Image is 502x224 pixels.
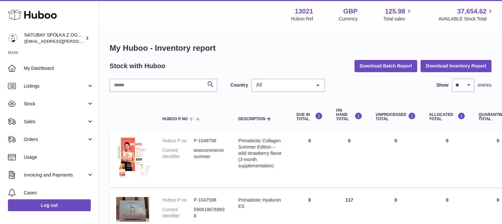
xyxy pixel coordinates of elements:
img: product image [116,197,149,222]
div: UNPROCESSED Total [376,112,416,121]
div: Primabiotic Hyaluron ES [238,197,283,210]
div: ALLOCATED Total [429,112,465,121]
div: NATUBAY SPÓŁKA Z OGRANICZONĄ ODPOWIEDZIALNOŚCIĄ [24,32,84,44]
dd: 5906186769838 [194,207,225,219]
a: Log out [8,199,91,211]
div: Huboo Ref [291,16,313,22]
span: Stock [24,101,87,107]
span: 37,654.62 [457,7,486,16]
button: Download Batch Report [354,60,418,72]
td: 0 [329,131,369,187]
span: Orders [24,136,87,143]
a: 37,654.62 AVAILABLE Stock Total [438,7,494,22]
span: Description [238,117,265,121]
div: ON HAND Total [336,108,362,122]
dt: Huboo P no [162,197,194,203]
dd: woocommercesummer [194,147,225,160]
span: 125.98 [385,7,405,16]
a: 125.98 Total sales [383,7,413,22]
img: kacper.antkowski@natubay.pl [8,33,18,43]
span: AVAILABLE Stock Total [438,16,494,22]
dt: Huboo P no [162,138,194,144]
dt: Current identifier [162,207,194,219]
span: Total sales [383,16,413,22]
span: Usage [24,154,94,160]
img: product image [116,138,149,179]
span: My Dashboard [24,65,94,71]
dd: P-1047598 [194,197,225,203]
div: Primabiotic Collagen Summer Edition – wild strawberry flavor (3-month supplementation) [238,138,283,169]
span: entries [478,82,491,88]
td: 0 [369,131,422,187]
span: Cases [24,190,94,196]
span: Huboo P no [162,117,188,121]
div: Currency [339,16,358,22]
dt: Current identifier [162,147,194,160]
h2: Stock with Huboo [110,62,165,70]
span: All [254,82,311,88]
td: 0 [422,131,472,187]
strong: 13021 [295,7,313,16]
button: Download Inventory Report [420,60,491,72]
dd: P-1048796 [194,138,225,144]
span: Sales [24,119,87,125]
span: Invoicing and Payments [24,172,87,178]
div: DUE IN TOTAL [296,112,323,121]
span: 0 [497,197,499,203]
strong: GBP [343,7,357,16]
label: Show [436,82,449,88]
td: 0 [290,131,329,187]
h1: My Huboo - Inventory report [110,43,491,53]
span: Listings [24,83,87,89]
span: [EMAIL_ADDRESS][PERSON_NAME][DOMAIN_NAME] [24,39,132,44]
label: Country [230,82,248,88]
span: 0 [497,138,499,143]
